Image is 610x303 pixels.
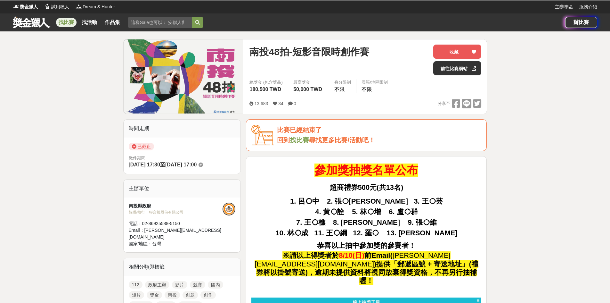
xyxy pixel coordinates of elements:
a: LogoDream & Hunter [76,4,115,10]
img: Icon [251,125,274,146]
span: 分享至 [438,99,450,108]
strong: 10. 林◯成 11. 王◯綱 12. 羅◯ 13. [PERSON_NAME] [275,229,457,237]
span: 總獎金 (包含獎品) [249,79,283,86]
a: 獎金 [147,291,162,299]
div: 主辦單位 [124,180,241,198]
span: 50,000 TWD [293,87,322,92]
a: 作品集 [102,18,123,27]
a: Logo獎金獵人 [13,4,38,10]
span: 不限 [334,87,345,92]
strong: 郵遞區號 + 寄送地址」(禮券將以掛號寄送) [256,260,478,276]
div: 國籍/地區限制 [362,79,388,86]
img: Logo [44,3,51,10]
div: Email： [PERSON_NAME][EMAIL_ADDRESS][DOMAIN_NAME] [129,227,223,240]
a: 影片 [172,281,187,289]
span: 最高獎金 [293,79,324,86]
a: 創作 [200,291,216,299]
span: 尋找更多比賽/活動吧！ [309,137,375,144]
strong: 7. 王◯樵 8. [PERSON_NAME] 9. 張◯維 [296,218,437,226]
span: 不限 [362,87,372,92]
div: 身分限制 [334,79,351,86]
img: Logo [13,3,19,10]
a: 辦比賽 [565,17,597,28]
a: 創意 [183,291,198,299]
strong: 恭喜以上抽中參加獎的參賽者！ [317,241,416,249]
a: Logo試用獵人 [44,4,69,10]
div: 協辦/執行： 聯合報股份有限公司 [129,209,223,215]
div: 南投縣政府 [129,203,223,209]
span: [PERSON_NAME][EMAIL_ADDRESS][DOMAIN_NAME] [255,251,451,268]
span: 試用獵人 [51,4,69,10]
strong: 8/10(日) [339,251,364,259]
span: 至 [160,162,165,167]
strong: ，逾期未提供資料將視同放棄得獎資格，不再另行抽補喔！ [308,268,477,285]
strong: ※請 [282,251,297,259]
span: 台灣 [152,241,161,246]
span: 13,683 [254,101,268,106]
a: 南投 [165,291,180,299]
strong: 前Email( [364,251,393,259]
span: 34 [278,101,283,106]
span: 已截止 [129,143,154,150]
strong: 於 [332,251,339,259]
a: 找活動 [79,18,100,27]
strong: )提供「 [374,260,397,268]
a: 國內 [208,281,223,289]
a: 服務介紹 [579,4,597,10]
strong: 以上得獎者 [297,251,332,259]
div: 電話： 02-86925588-5150 [129,220,223,227]
span: 南投48拍-短影音限時創作賽 [249,45,369,59]
a: 主辦專區 [555,4,573,10]
strong: 4. 黃◯詮 5. 林◯增 6. 盧◯群 [315,208,418,216]
button: 收藏 [433,45,481,59]
span: [DATE] 17:30 [129,162,160,167]
div: 相關分類與標籤 [124,258,241,276]
span: [DATE] 17:00 [165,162,197,167]
strong: 1. 呂◯中 2. 張◯[PERSON_NAME] 3. 王◯芸 [290,197,443,205]
span: 回到 [277,137,290,144]
div: 時間走期 [124,120,241,138]
a: 政府主辦 [145,281,169,289]
img: Cover Image [124,39,243,114]
strong: 參加獎抽獎名單公布 [314,164,418,177]
div: 比賽已經結束了 [277,125,481,135]
span: 0 [294,101,296,106]
img: Logo [76,3,82,10]
input: 這樣Sale也可以： 安聯人壽創意銷售法募集 [128,17,192,28]
span: 獎金獵人 [20,4,38,10]
span: 徵件期間 [129,156,145,160]
a: 找比賽 [290,137,309,144]
strong: 超商禮券500元(共13名) [330,183,403,191]
a: 前往比賽網站 [433,61,481,75]
a: 短片 [129,291,144,299]
a: 找比賽 [56,18,77,27]
span: Dream & Hunter [83,4,115,10]
span: 180,500 TWD [249,87,281,92]
a: 競賽 [190,281,205,289]
span: 國家/地區： [129,241,152,246]
a: 112 [129,281,142,289]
